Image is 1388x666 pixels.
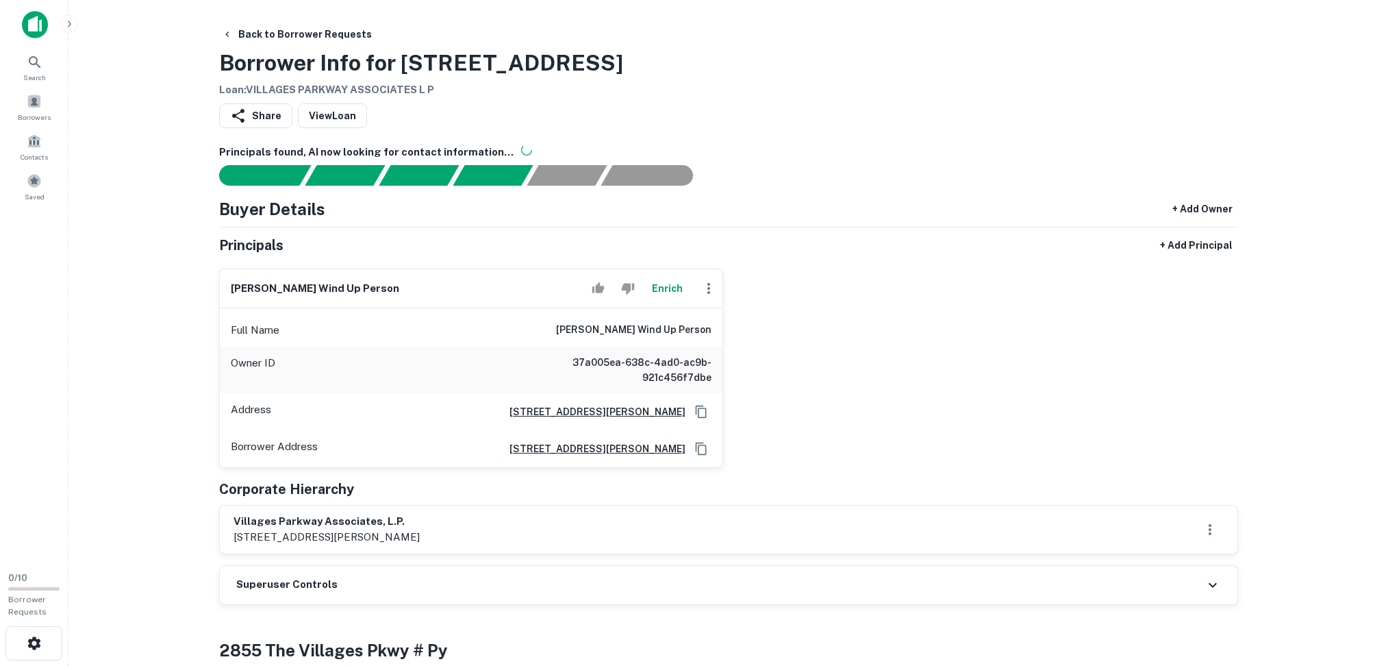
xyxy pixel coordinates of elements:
[219,145,1238,160] h6: Principals found, AI now looking for contact information...
[219,197,325,221] h4: Buyer Details
[18,112,51,123] span: Borrowers
[298,103,367,128] a: ViewLoan
[4,49,64,86] a: Search
[646,275,690,302] button: Enrich
[616,275,640,302] button: Reject
[219,479,354,500] h5: Corporate Hierarchy
[586,275,610,302] button: Accept
[8,595,47,617] span: Borrower Requests
[219,82,623,98] h6: Loan : VILLAGES PARKWAY ASSOCIATES L P
[601,165,709,186] div: AI fulfillment process complete.
[1167,197,1238,221] button: + Add Owner
[499,441,685,456] a: [STREET_ADDRESS][PERSON_NAME]
[203,165,305,186] div: Sending borrower request to AI...
[219,638,1238,663] h4: 2855 the villages pkwy # py
[4,128,64,165] a: Contacts
[231,355,275,385] p: Owner ID
[219,235,283,256] h5: Principals
[231,439,318,459] p: Borrower Address
[219,103,292,128] button: Share
[22,11,48,38] img: capitalize-icon.png
[231,402,271,422] p: Address
[499,404,685,419] a: [STREET_ADDRESS][PERSON_NAME]
[23,72,46,83] span: Search
[216,22,377,47] button: Back to Borrower Requests
[4,168,64,205] a: Saved
[305,165,385,186] div: Your request is received and processing...
[236,577,338,593] h6: Superuser Controls
[4,88,64,125] a: Borrowers
[453,165,533,186] div: Principals found, AI now looking for contact information...
[1154,233,1238,258] button: + Add Principal
[231,281,399,297] h6: [PERSON_NAME] wind up person
[234,514,420,530] h6: villages parkway associates, l.p.
[527,165,607,186] div: Principals found, still searching for contact information. This may take time...
[25,191,45,202] span: Saved
[234,529,420,545] p: [STREET_ADDRESS][PERSON_NAME]
[556,322,711,338] h6: [PERSON_NAME] wind up person
[231,322,279,338] p: Full Name
[547,355,711,385] h6: 37a005ea-638c-4ad0-ac9b-921c456f7dbe
[1320,556,1388,622] iframe: Chat Widget
[8,573,27,583] span: 0 / 10
[379,165,459,186] div: Documents found, AI parsing details...
[691,439,711,459] button: Copy Address
[21,151,48,162] span: Contacts
[219,47,623,79] h3: Borrower Info for [STREET_ADDRESS]
[691,402,711,422] button: Copy Address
